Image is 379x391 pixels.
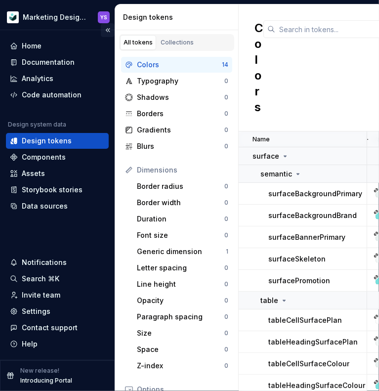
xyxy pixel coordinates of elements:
[22,258,67,267] div: Notifications
[224,126,228,134] div: 0
[137,60,222,70] div: Colors
[22,41,42,51] div: Home
[6,198,109,214] a: Data sources
[222,61,228,69] div: 14
[137,141,224,151] div: Blurs
[224,231,228,239] div: 0
[6,271,109,287] button: Search ⌘K
[137,312,224,322] div: Paragraph spacing
[224,346,228,353] div: 0
[121,73,232,89] a: Typography0
[133,195,232,211] a: Border width0
[133,260,232,276] a: Letter spacing0
[137,198,224,208] div: Border width
[22,152,66,162] div: Components
[20,377,72,385] p: Introducing Portal
[268,337,358,347] p: tableHeadingSurfacePlan
[137,76,224,86] div: Typography
[6,166,109,181] a: Assets
[22,90,82,100] div: Code automation
[22,57,75,67] div: Documentation
[137,230,224,240] div: Font size
[260,296,278,305] p: table
[6,287,109,303] a: Invite team
[268,189,362,199] p: surfaceBackgroundPrimary
[124,39,153,46] div: All tokens
[137,92,224,102] div: Shadows
[224,93,228,101] div: 0
[6,71,109,87] a: Analytics
[133,293,232,308] a: Opacity0
[6,149,109,165] a: Components
[121,138,232,154] a: Blurs0
[224,215,228,223] div: 0
[161,39,194,46] div: Collections
[137,361,224,371] div: Z-index
[133,244,232,260] a: Generic dimension1
[6,320,109,336] button: Contact support
[22,306,50,316] div: Settings
[268,315,342,325] p: tableCellSurfacePlan
[22,274,59,284] div: Search ⌘K
[137,328,224,338] div: Size
[133,325,232,341] a: Size0
[100,13,107,21] div: YS
[268,211,357,220] p: surfaceBackgroundBrand
[224,110,228,118] div: 0
[224,313,228,321] div: 0
[8,121,66,129] div: Design system data
[6,182,109,198] a: Storybook stories
[6,54,109,70] a: Documentation
[123,12,234,22] div: Design tokens
[20,367,59,375] p: New release!
[137,263,224,273] div: Letter spacing
[137,165,228,175] div: Dimensions
[137,279,224,289] div: Line height
[253,135,270,143] p: Name
[226,248,228,256] div: 1
[101,23,115,37] button: Collapse sidebar
[224,329,228,337] div: 0
[22,169,45,178] div: Assets
[137,296,224,305] div: Opacity
[121,122,232,138] a: Gradients0
[6,336,109,352] button: Help
[268,232,345,242] p: surfaceBannerPrimary
[224,199,228,207] div: 0
[23,12,86,22] div: Marketing Design System
[22,136,72,146] div: Design tokens
[22,290,60,300] div: Invite team
[260,169,292,179] p: semantic
[22,185,83,195] div: Storybook stories
[6,133,109,149] a: Design tokens
[224,264,228,272] div: 0
[253,151,279,161] p: surface
[224,142,228,150] div: 0
[137,214,224,224] div: Duration
[7,11,19,23] img: 9de6ca4a-8ec4-4eed-b9a2-3d312393a40a.png
[137,345,224,354] div: Space
[22,323,78,333] div: Contact support
[137,181,224,191] div: Border radius
[133,227,232,243] a: Font size0
[6,38,109,54] a: Home
[224,297,228,304] div: 0
[224,280,228,288] div: 0
[268,276,330,286] p: surfacePromotion
[121,57,232,73] a: Colors14
[268,381,372,391] p: tableHeadingSurfaceColour 2
[22,201,68,211] div: Data sources
[133,309,232,325] a: Paragraph spacing0
[133,358,232,374] a: Z-index0
[133,178,232,194] a: Border radius0
[133,211,232,227] a: Duration0
[137,247,226,257] div: Generic dimension
[254,20,263,115] h2: Colors
[224,182,228,190] div: 0
[268,359,349,369] p: tableCellSurfaceColour
[137,109,224,119] div: Borders
[22,339,38,349] div: Help
[268,254,326,264] p: surfaceSkeleton
[224,362,228,370] div: 0
[121,106,232,122] a: Borders0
